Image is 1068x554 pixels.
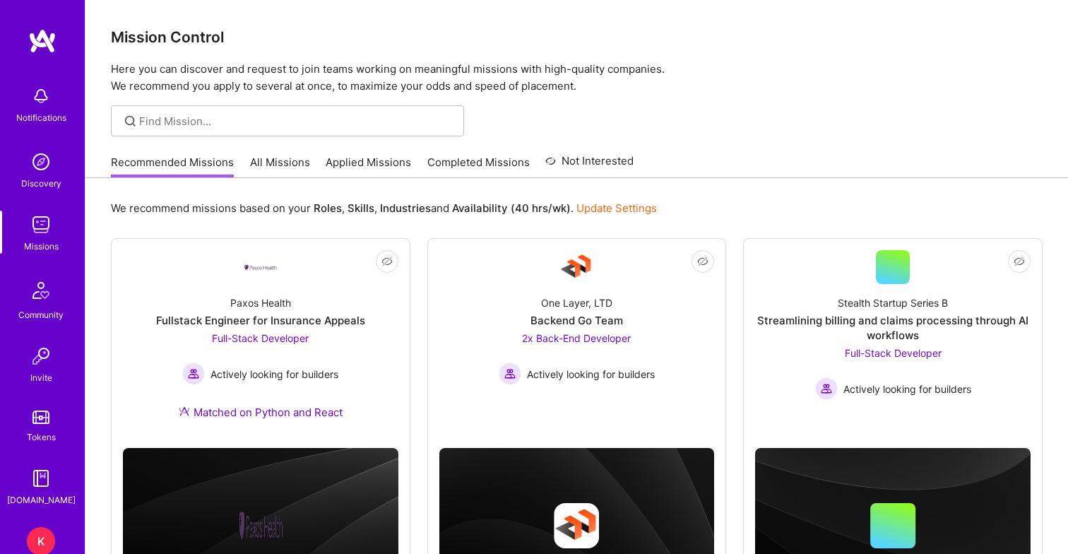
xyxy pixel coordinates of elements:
h3: Mission Control [111,28,1043,46]
div: One Layer, LTD [541,295,612,310]
a: Company LogoPaxos HealthFullstack Engineer for Insurance AppealsFull-Stack Developer Actively loo... [123,250,398,437]
a: Company LogoOne Layer, LTDBackend Go Team2x Back-End Developer Actively looking for buildersActiv... [439,250,715,421]
div: Invite [30,370,52,385]
div: Matched on Python and React [179,405,343,420]
b: Roles [314,201,342,215]
span: Actively looking for builders [843,382,971,396]
img: Invite [27,342,55,370]
div: Missions [24,239,59,254]
div: Discovery [21,176,61,191]
img: Ateam Purple Icon [179,406,190,417]
a: Completed Missions [427,155,530,178]
p: We recommend missions based on your , , and . [111,201,657,216]
img: Company Logo [244,264,278,271]
span: Full-Stack Developer [212,332,309,344]
div: Notifications [16,110,66,125]
a: Update Settings [576,201,657,215]
img: bell [27,82,55,110]
img: Actively looking for builders [499,363,521,385]
b: Availability (40 hrs/wk) [452,201,571,215]
img: logo [28,28,57,54]
i: icon EyeClosed [1014,256,1025,267]
img: Actively looking for builders [182,363,205,385]
i: icon SearchGrey [122,113,138,129]
img: teamwork [27,211,55,239]
div: Fullstack Engineer for Insurance Appeals [156,313,365,328]
img: Community [24,273,58,307]
div: Stealth Startup Series B [838,295,948,310]
b: Skills [348,201,374,215]
div: Tokens [27,430,56,444]
span: Full-Stack Developer [845,347,942,359]
div: [DOMAIN_NAME] [7,493,76,507]
img: Actively looking for builders [815,377,838,400]
img: discovery [27,148,55,176]
img: tokens [32,411,49,424]
i: icon EyeClosed [381,256,393,267]
img: Company logo [554,503,599,548]
span: Actively looking for builders [210,367,338,382]
div: Paxos Health [230,295,291,310]
div: Community [18,307,64,322]
a: Not Interested [545,153,634,178]
span: 2x Back-End Developer [522,332,631,344]
a: All Missions [250,155,310,178]
div: Backend Go Team [530,313,623,328]
img: guide book [27,464,55,493]
i: icon EyeClosed [697,256,708,267]
div: Streamlining billing and claims processing through AI workflows [755,313,1031,343]
p: Here you can discover and request to join teams working on meaningful missions with high-quality ... [111,61,1043,95]
img: Company logo [238,503,283,548]
a: Recommended Missions [111,155,234,178]
img: Company Logo [559,250,593,284]
input: Find Mission... [139,114,453,129]
b: Industries [380,201,431,215]
a: Stealth Startup Series BStreamlining billing and claims processing through AI workflowsFull-Stack... [755,250,1031,421]
span: Actively looking for builders [527,367,655,382]
a: Applied Missions [326,155,411,178]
